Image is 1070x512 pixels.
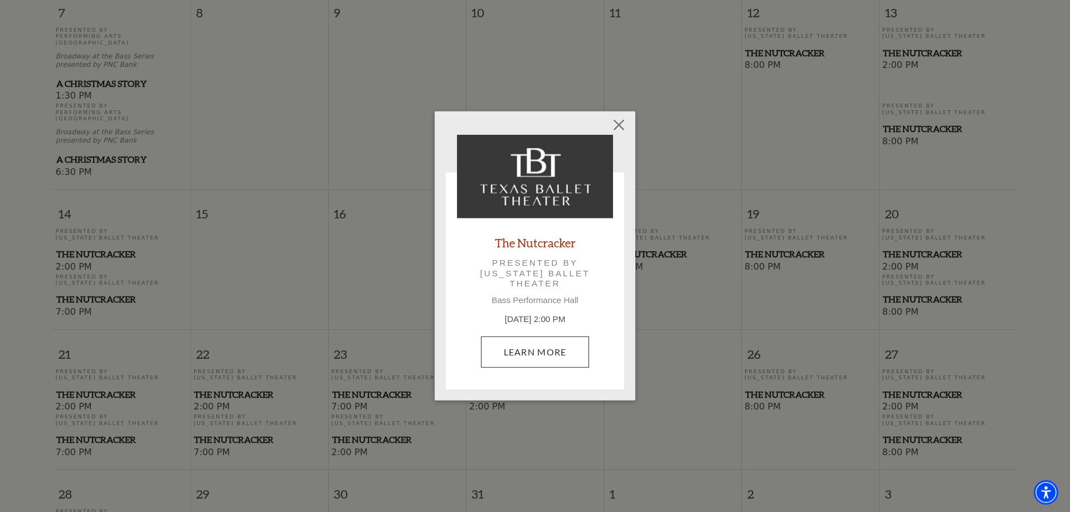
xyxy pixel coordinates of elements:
p: [DATE] 2:00 PM [457,313,613,326]
a: The Nutcracker [495,235,576,250]
p: Presented by [US_STATE] Ballet Theater [473,258,597,289]
a: December 20, 2:00 PM Learn More [481,337,590,368]
img: The Nutcracker [457,135,613,218]
p: Bass Performance Hall [457,295,613,305]
button: Close [609,114,630,135]
div: Accessibility Menu [1034,480,1058,505]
